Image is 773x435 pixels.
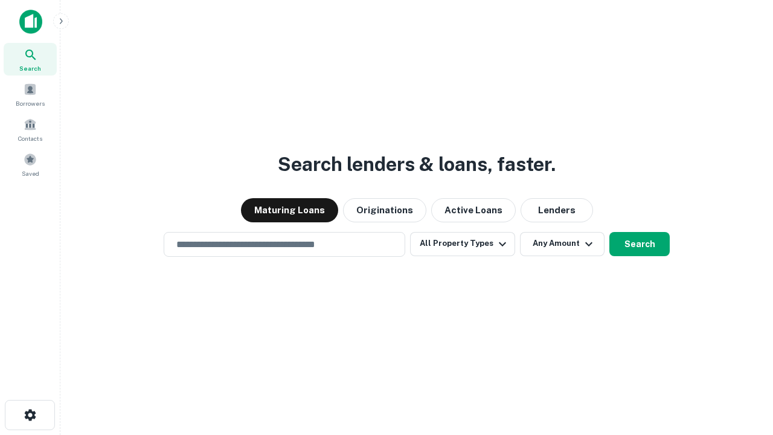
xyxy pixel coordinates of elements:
[4,113,57,146] a: Contacts
[410,232,515,256] button: All Property Types
[713,338,773,396] iframe: Chat Widget
[521,198,593,222] button: Lenders
[343,198,426,222] button: Originations
[18,134,42,143] span: Contacts
[4,43,57,76] a: Search
[431,198,516,222] button: Active Loans
[16,98,45,108] span: Borrowers
[22,169,39,178] span: Saved
[19,63,41,73] span: Search
[241,198,338,222] button: Maturing Loans
[4,148,57,181] a: Saved
[4,78,57,111] a: Borrowers
[278,150,556,179] h3: Search lenders & loans, faster.
[520,232,605,256] button: Any Amount
[19,10,42,34] img: capitalize-icon.png
[609,232,670,256] button: Search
